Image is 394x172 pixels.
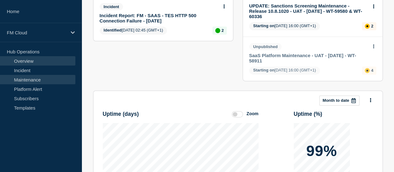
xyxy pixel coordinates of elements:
[306,144,337,159] p: 99%
[249,3,368,19] a: UPDATE: Sanctions Screening Maintenance - Release 10.8.1020 - UAT - [DATE] - WT-59580 & WT-60336
[246,111,258,116] div: Zoom
[100,3,123,10] span: Incident
[104,28,122,32] span: Identified
[249,66,320,75] span: [DATE] 16:00 (GMT+1)
[365,24,370,29] div: affected
[253,68,275,72] span: Starting on
[371,24,373,28] p: 2
[215,28,220,33] div: up
[294,111,322,117] h3: Uptime ( % )
[319,96,359,106] button: Month to date
[323,98,349,103] p: Month to date
[365,68,370,73] div: affected
[7,30,67,35] p: FM Cloud
[371,68,373,73] p: 4
[249,53,368,63] a: SaaS Platform Maintenance - UAT - [DATE] - WT-58911
[253,23,275,28] span: Starting on
[249,22,320,30] span: [DATE] 16:00 (GMT+1)
[100,13,218,23] a: Incident Report: FM - SAAS - TES HTTP 500 Connection Failure - [DATE]
[221,28,224,33] p: 2
[249,43,282,50] span: Unpublished
[100,27,167,35] span: [DATE] 02:45 (GMT+1)
[103,111,139,117] h3: Uptime ( days )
